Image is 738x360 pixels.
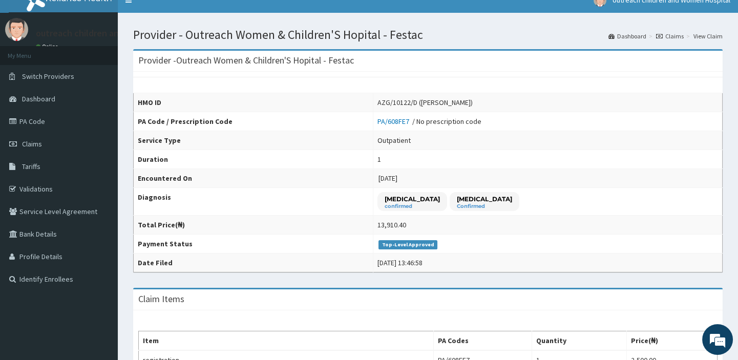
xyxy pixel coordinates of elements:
h3: Claim Items [138,294,184,304]
th: HMO ID [134,93,373,112]
th: Item [139,331,434,351]
span: Dashboard [22,94,55,103]
h3: Provider - Outreach Women & Children'S Hopital - Festac [138,56,354,65]
span: Claims [22,139,42,149]
div: Minimize live chat window [168,5,193,30]
div: Outpatient [377,135,411,145]
div: AZG/10122/D ([PERSON_NAME]) [377,97,473,108]
a: View Claim [693,32,723,40]
img: d_794563401_company_1708531726252_794563401 [19,51,41,77]
p: [MEDICAL_DATA] [457,195,512,203]
th: PA Codes [433,331,532,351]
th: Payment Status [134,235,373,253]
th: Date Filed [134,253,373,272]
span: Tariffs [22,162,40,171]
th: PA Code / Prescription Code [134,112,373,131]
textarea: Type your message and hit 'Enter' [5,246,195,282]
div: / No prescription code [377,116,481,126]
span: [DATE] [378,174,397,183]
th: Encountered On [134,169,373,188]
div: [DATE] 13:46:58 [377,258,423,268]
h1: Provider - Outreach Women & Children'S Hopital - Festac [133,28,723,41]
a: Dashboard [608,32,646,40]
a: PA/608FE7 [377,117,412,126]
span: Switch Providers [22,72,74,81]
a: Claims [656,32,684,40]
small: Confirmed [457,204,512,209]
th: Quantity [532,331,626,351]
div: 1 [377,154,381,164]
span: Top-Level Approved [378,240,437,249]
div: Chat with us now [53,57,172,71]
th: Service Type [134,131,373,150]
th: Diagnosis [134,188,373,216]
th: Duration [134,150,373,169]
a: Online [36,43,60,50]
p: [MEDICAL_DATA] [385,195,440,203]
span: We're online! [59,112,141,216]
small: confirmed [385,204,440,209]
p: outreach children and Women Hospital [36,29,192,38]
th: Price(₦) [626,331,717,351]
div: 13,910.40 [377,220,406,230]
th: Total Price(₦) [134,216,373,235]
img: User Image [5,18,28,41]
